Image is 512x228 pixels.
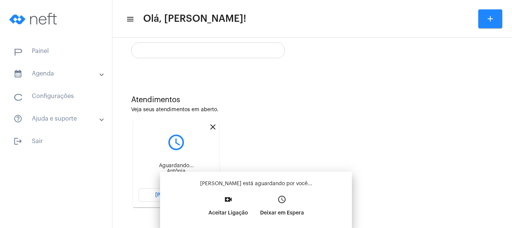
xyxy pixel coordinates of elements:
mat-icon: sidenav icon [13,69,22,78]
span: Sair [7,132,105,150]
span: Painel [7,42,105,60]
font: Veja seus atendimentos em aberto. [131,107,219,112]
font: Agenda [32,71,54,77]
button: Deixar em Espera [254,193,310,225]
mat-icon: sidenav icon [126,15,133,24]
mat-icon: video_call [224,195,233,204]
mat-icon: sidenav icon [13,114,22,123]
span: Configurações [7,87,105,105]
p: Aceitar Ligação [208,206,248,220]
font: painel [13,46,67,56]
div: Aguardando... [139,163,214,169]
mat-icon: add [486,14,495,23]
mat-icon: query_builder [139,133,214,152]
font: [PERSON_NAME] [155,192,197,198]
mat-icon: access_time [277,195,286,204]
mat-panel-title: Ajuda e suporte [13,114,100,123]
mat-icon: close [208,122,217,131]
mat-icon: sidenav icon [13,137,22,146]
span: Olá, [PERSON_NAME]! [143,13,246,25]
button: Aceitar Ligação [202,193,254,225]
font: Antônia [167,169,186,174]
p: [PERSON_NAME] está aguardando por você... [166,180,346,187]
font: configurações [13,91,121,101]
img: logo-neft-novo-2.png [6,4,62,34]
div: Atendimentos [131,96,493,104]
p: Deixar em Espera [260,206,304,220]
span: ícone de navegação lateral [13,47,22,56]
span: ícone de navegação lateral [13,92,22,101]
